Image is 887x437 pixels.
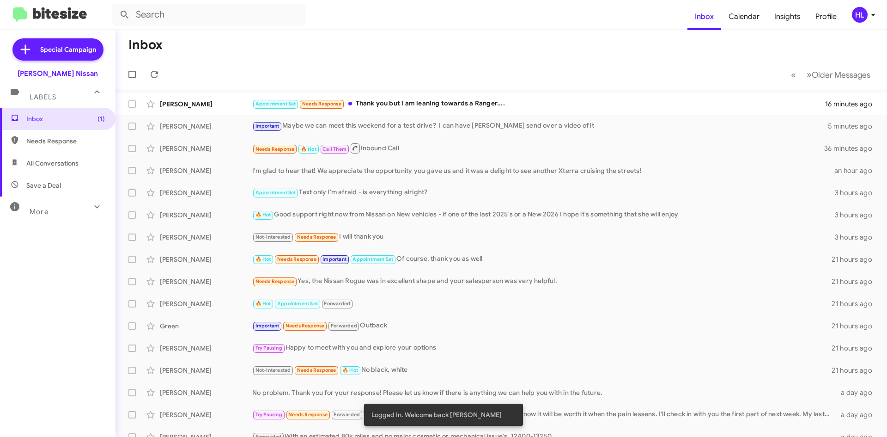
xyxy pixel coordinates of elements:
[277,256,316,262] span: Needs Response
[832,299,880,308] div: 21 hours ago
[26,114,105,123] span: Inbox
[252,388,835,397] div: No problem. Thank you for your response! Please let us know if there is anything we can help you ...
[328,322,359,331] span: Forwarded
[252,343,832,353] div: Happy to meet with you and explore your options
[835,233,880,242] div: 3 hours ago
[128,37,163,52] h1: Inbox
[808,3,844,30] a: Profile
[252,209,835,220] div: Good support right now from Nissan on New vehicles - if one of the last 2025's or a New 2026 I ho...
[844,7,877,23] button: HL
[160,366,252,375] div: [PERSON_NAME]
[255,212,271,218] span: 🔥 Hot
[160,344,252,353] div: [PERSON_NAME]
[835,388,880,397] div: a day ago
[160,299,252,308] div: [PERSON_NAME]
[18,69,98,78] div: [PERSON_NAME] Nissan
[30,93,56,101] span: Labels
[301,146,316,152] span: 🔥 Hot
[286,323,325,329] span: Needs Response
[97,114,105,123] span: (1)
[252,166,834,175] div: I'm glad to hear that! We appreciate the opportunity you gave us and it was a delight to see anot...
[812,70,870,80] span: Older Messages
[835,410,880,419] div: a day ago
[26,136,105,146] span: Needs Response
[252,276,832,287] div: Yes, the Nissan Rogue was in excellent shape and your salesperson was very helpful.
[26,159,79,168] span: All Conversations
[255,367,291,373] span: Not-Interested
[160,410,252,419] div: [PERSON_NAME]
[252,365,832,375] div: No black, white
[252,98,825,109] div: Thank you but i am leaning towards a Ranger....
[255,278,295,284] span: Needs Response
[277,301,318,307] span: Appointment Set
[160,188,252,197] div: [PERSON_NAME]
[332,411,362,419] span: Forwarded
[834,166,880,175] div: an hour ago
[255,234,291,240] span: Not-Interested
[322,146,346,152] span: Call Them
[832,321,880,331] div: 21 hours ago
[160,388,252,397] div: [PERSON_NAME]
[30,208,49,216] span: More
[255,412,282,418] span: Try Pausing
[255,146,295,152] span: Needs Response
[832,366,880,375] div: 21 hours ago
[721,3,767,30] a: Calendar
[297,367,336,373] span: Needs Response
[252,187,835,198] div: Text only I'm afraid - is everything alright?
[832,344,880,353] div: 21 hours ago
[342,367,358,373] span: 🔥 Hot
[255,190,296,196] span: Appointment Set
[852,7,868,23] div: HL
[767,3,808,30] a: Insights
[371,410,502,419] span: Logged In. Welcome back [PERSON_NAME]
[801,65,876,84] button: Next
[288,412,328,418] span: Needs Response
[160,277,252,286] div: [PERSON_NAME]
[807,69,812,80] span: »
[302,101,341,107] span: Needs Response
[255,301,271,307] span: 🔥 Hot
[12,38,103,61] a: Special Campaign
[825,99,880,109] div: 16 minutes ago
[835,210,880,220] div: 3 hours ago
[297,234,336,240] span: Needs Response
[687,3,721,30] a: Inbox
[112,4,306,26] input: Search
[322,256,346,262] span: Important
[26,181,61,190] span: Save a Deal
[832,277,880,286] div: 21 hours ago
[835,188,880,197] div: 3 hours ago
[255,256,271,262] span: 🔥 Hot
[252,232,835,242] div: I will thank you
[252,254,832,265] div: Of course, thank you as well
[252,320,832,331] div: Outback
[824,144,880,153] div: 36 minutes ago
[160,321,252,331] div: Green
[791,69,796,80] span: «
[160,166,252,175] div: [PERSON_NAME]
[255,323,279,329] span: Important
[160,122,252,131] div: [PERSON_NAME]
[160,99,252,109] div: [PERSON_NAME]
[160,210,252,220] div: [PERSON_NAME]
[255,101,296,107] span: Appointment Set
[40,45,96,54] span: Special Campaign
[160,144,252,153] div: [PERSON_NAME]
[322,300,352,308] span: Forwarded
[252,121,828,131] div: Maybe we can meet this weekend for a test drive? I can have [PERSON_NAME] send over a video of it
[786,65,876,84] nav: Page navigation example
[828,122,880,131] div: 5 minutes ago
[832,255,880,264] div: 21 hours ago
[785,65,802,84] button: Previous
[252,142,824,154] div: Inbound Call
[160,255,252,264] div: [PERSON_NAME]
[160,233,252,242] div: [PERSON_NAME]
[255,345,282,351] span: Try Pausing
[252,409,835,420] div: Thank you. Yes, the physical therapy is tough, but I know it will be worth it when the pain lesse...
[255,123,279,129] span: Important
